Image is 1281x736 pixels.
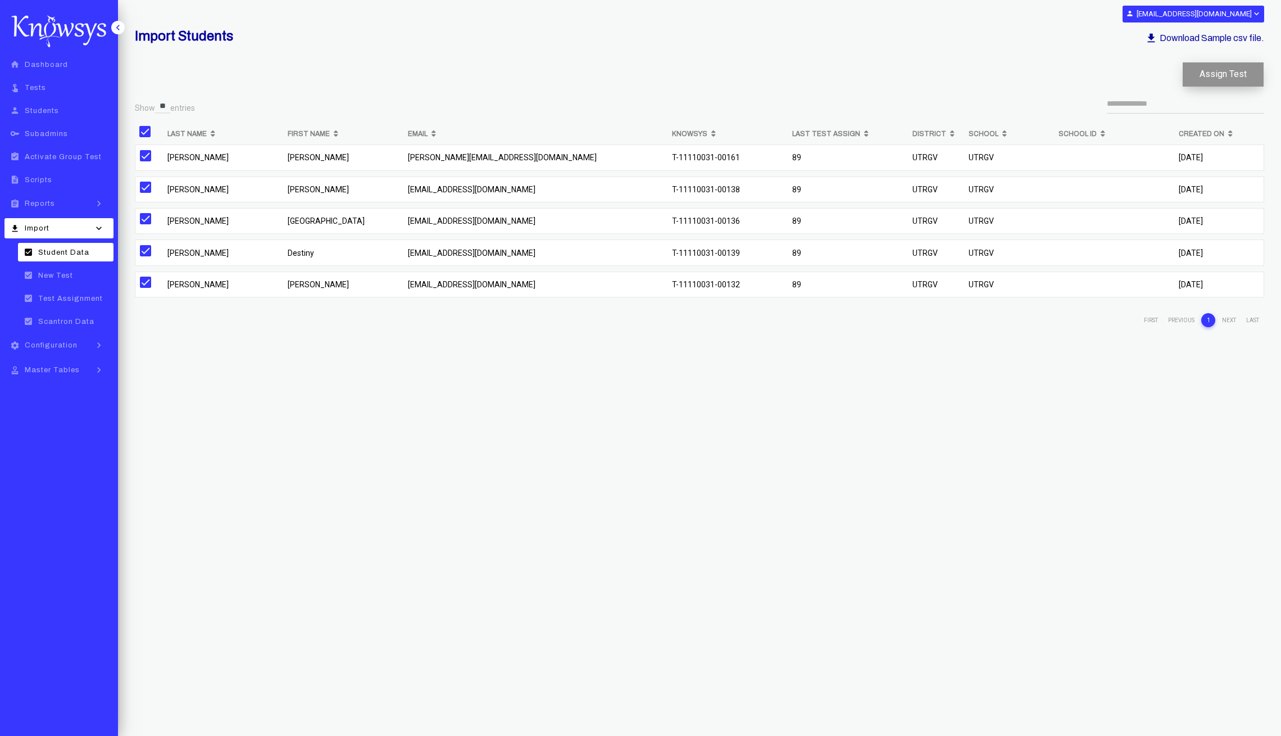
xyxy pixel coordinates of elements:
[912,183,960,196] p: UTRGV
[25,224,49,232] span: Import
[25,200,55,207] span: Reports
[408,214,664,228] p: [EMAIL_ADDRESS][DOMAIN_NAME]
[170,103,195,114] label: entries
[1201,313,1215,327] li: 1
[288,214,399,228] p: [GEOGRAPHIC_DATA]
[167,151,279,164] p: [PERSON_NAME]
[288,151,399,164] p: [PERSON_NAME]
[1059,127,1097,141] b: School ID
[672,278,783,291] p: T-11110031-00132
[8,224,22,233] i: file_download
[1179,214,1259,228] p: [DATE]
[38,295,103,302] span: Test Assignment
[90,340,107,351] i: keyboard_arrow_right
[21,294,35,303] i: check_box
[792,151,903,164] p: 89
[167,246,279,260] p: [PERSON_NAME]
[8,83,22,92] i: touch_app
[38,272,73,279] span: New Test
[408,183,664,196] p: [EMAIL_ADDRESS][DOMAIN_NAME]
[1179,183,1259,196] p: [DATE]
[25,130,68,138] span: Subadmins
[912,151,960,164] p: UTRGV
[135,103,155,114] label: Show
[969,183,1050,196] p: UTRGV
[21,247,35,257] i: check_box
[25,176,52,184] span: Scripts
[8,129,22,138] i: key
[8,152,22,161] i: assignment_turned_in
[21,317,35,326] i: check_box
[288,246,399,260] p: Destiny
[672,246,783,260] p: T-11110031-00139
[408,246,664,260] p: [EMAIL_ADDRESS][DOMAIN_NAME]
[8,175,22,184] i: description
[288,278,399,291] p: [PERSON_NAME]
[135,28,233,44] h2: Import Students
[21,270,35,280] i: check_box
[1142,29,1264,48] div: Download Sample csv file.
[1179,246,1259,260] p: [DATE]
[1179,278,1259,291] p: [DATE]
[672,127,707,141] b: Knowsys
[792,183,903,196] p: 89
[912,246,960,260] p: UTRGV
[25,153,102,161] span: Activate Group Test
[1137,10,1252,18] b: [EMAIL_ADDRESS][DOMAIN_NAME]
[792,214,903,228] p: 89
[1126,10,1134,17] i: person
[408,151,664,164] p: [PERSON_NAME][EMAIL_ADDRESS][DOMAIN_NAME]
[288,183,399,196] p: [PERSON_NAME]
[167,127,207,141] b: Last Name
[1179,151,1259,164] p: [DATE]
[25,366,80,374] span: Master Tables
[408,127,428,141] b: Email
[969,246,1050,260] p: UTRGV
[25,341,78,349] span: Configuration
[8,341,22,350] i: settings
[1145,32,1157,44] i: download
[288,127,330,141] b: First Name
[8,199,22,209] i: assignment
[8,106,22,115] i: person
[25,107,59,115] span: Students
[672,151,783,164] p: T-11110031-00161
[969,214,1050,228] p: UTRGV
[167,183,279,196] p: [PERSON_NAME]
[912,214,960,228] p: UTRGV
[969,278,1050,291] p: UTRGV
[969,127,998,141] b: School
[167,278,279,291] p: [PERSON_NAME]
[1252,9,1260,19] i: expand_more
[672,183,783,196] p: T-11110031-00138
[8,365,22,375] i: approval
[792,246,903,260] p: 89
[912,278,960,291] p: UTRGV
[969,151,1050,164] p: UTRGV
[38,318,94,326] span: Scantron Data
[25,84,46,92] span: Tests
[408,278,664,291] p: [EMAIL_ADDRESS][DOMAIN_NAME]
[792,127,860,141] b: Last Test Assign
[25,61,68,69] span: Dashboard
[90,198,107,209] i: keyboard_arrow_right
[38,249,89,256] span: Student Data
[792,278,903,291] p: 89
[8,60,22,69] i: home
[912,127,946,141] b: District
[672,214,783,228] p: T-11110031-00136
[1183,62,1264,87] button: Assign Test
[90,364,107,376] i: keyboard_arrow_right
[167,214,279,228] p: [PERSON_NAME]
[112,22,124,33] i: keyboard_arrow_left
[90,223,107,234] i: keyboard_arrow_down
[1179,127,1224,141] b: Created On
